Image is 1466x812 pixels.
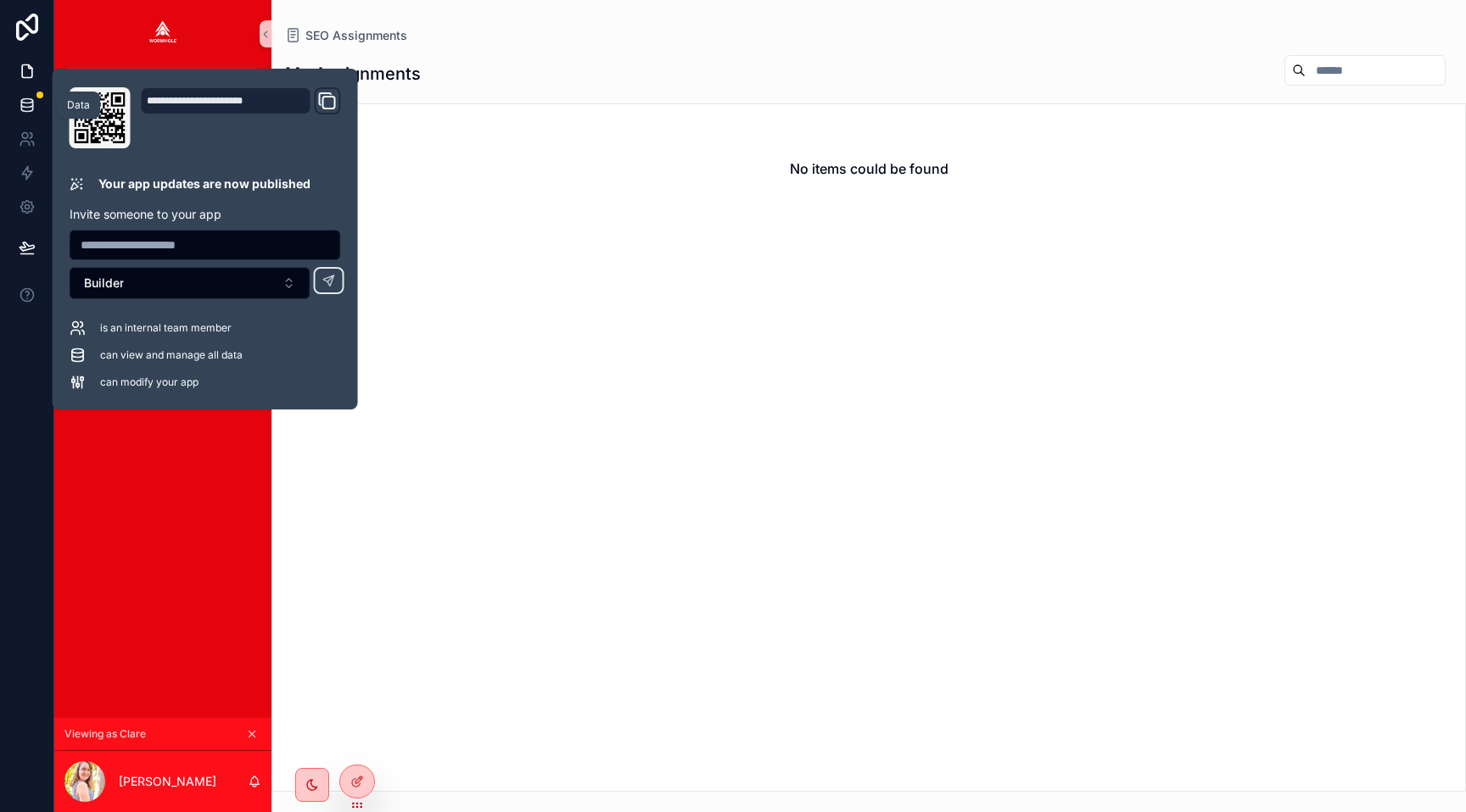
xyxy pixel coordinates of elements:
h1: My Assignments [285,62,421,86]
div: Data [67,98,90,112]
p: Your app updates are now published [98,175,311,192]
p: [PERSON_NAME] [119,773,216,790]
a: SEO Assignments [285,27,407,44]
span: is an internal team member [100,321,232,335]
p: Invite someone to your app [70,206,341,223]
div: Domain and Custom Link [141,87,341,148]
h2: No items could be found [790,159,948,179]
img: App logo [149,20,176,47]
button: Select Button [70,267,311,299]
span: Builder [84,275,124,292]
span: can view and manage all data [100,348,243,362]
button: Jump to...K [64,68,261,95]
span: can modify your app [100,375,199,389]
span: Viewing as Clare [64,727,146,741]
span: SEO Assignments [305,27,407,44]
